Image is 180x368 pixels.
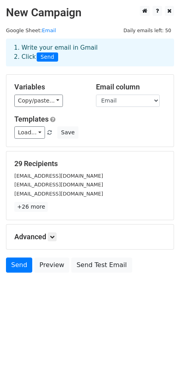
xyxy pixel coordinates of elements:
[14,182,103,188] small: [EMAIL_ADDRESS][DOMAIN_NAME]
[14,115,49,123] a: Templates
[14,95,63,107] a: Copy/paste...
[34,258,69,273] a: Preview
[8,43,172,62] div: 1. Write your email in Gmail 2. Click
[6,27,56,33] small: Google Sheet:
[14,202,48,212] a: +26 more
[121,27,174,33] a: Daily emails left: 50
[121,26,174,35] span: Daily emails left: 50
[6,6,174,19] h2: New Campaign
[42,27,56,33] a: Email
[37,52,58,62] span: Send
[14,126,45,139] a: Load...
[96,83,166,91] h5: Email column
[71,258,132,273] a: Send Test Email
[14,83,84,91] h5: Variables
[6,258,32,273] a: Send
[14,173,103,179] small: [EMAIL_ADDRESS][DOMAIN_NAME]
[14,191,103,197] small: [EMAIL_ADDRESS][DOMAIN_NAME]
[14,232,166,241] h5: Advanced
[57,126,78,139] button: Save
[14,159,166,168] h5: 29 Recipients
[140,330,180,368] iframe: Chat Widget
